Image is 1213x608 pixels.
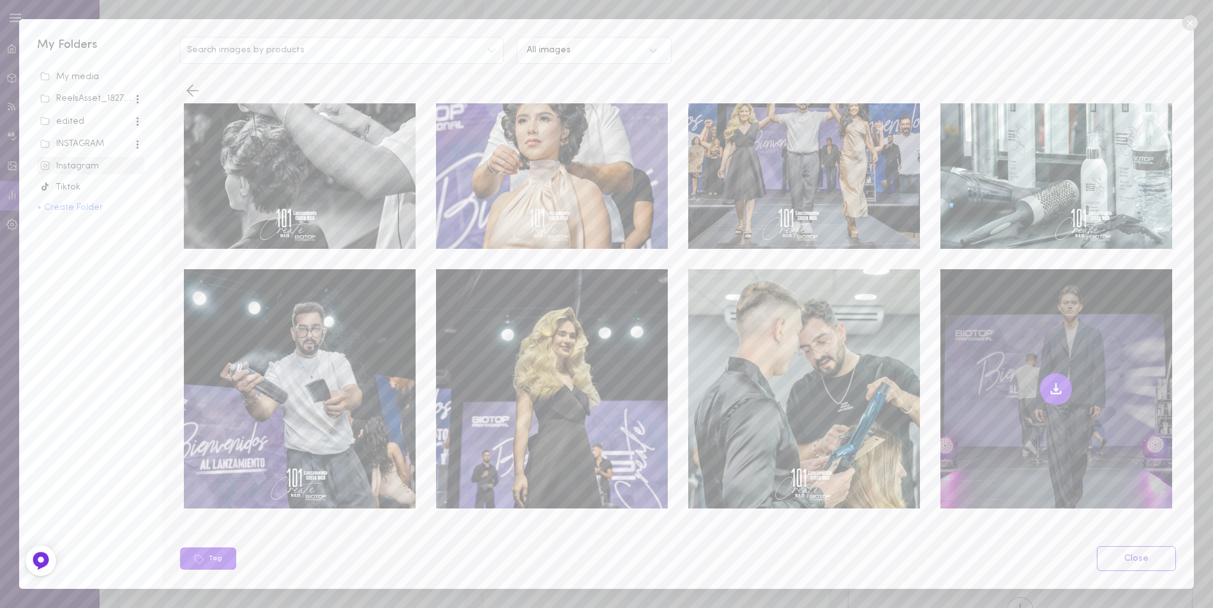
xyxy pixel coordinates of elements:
[40,181,141,194] div: Tiktok
[40,160,141,173] div: Instagram
[37,204,103,212] button: + Create Folder
[527,46,571,55] div: All images
[37,39,98,51] span: My Folders
[40,115,133,128] div: edited
[187,46,305,55] span: Search images by products
[162,19,1193,588] div: Search images by productsAll imagesTagClose
[40,71,141,84] div: My media
[31,551,50,570] img: Feedback Button
[1097,546,1176,571] a: Close
[180,547,236,570] button: Tag
[40,138,133,151] div: INSTAGRAM
[40,93,133,105] div: ReelsAsset_18272_7896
